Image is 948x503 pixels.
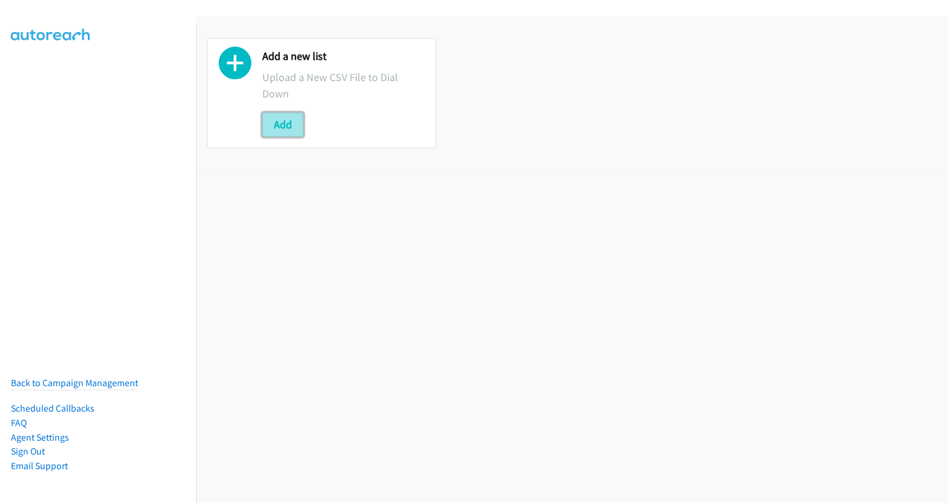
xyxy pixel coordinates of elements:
a: Back to Campaign Management [11,377,138,389]
a: Agent Settings [11,432,69,443]
p: Upload a New CSV File to Dial Down [262,69,425,102]
a: Sign Out [11,445,45,457]
a: Scheduled Callbacks [11,403,94,414]
button: Add [262,113,303,137]
h2: Add a new list [262,50,425,64]
a: FAQ [11,417,27,429]
a: Email Support [11,460,68,472]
